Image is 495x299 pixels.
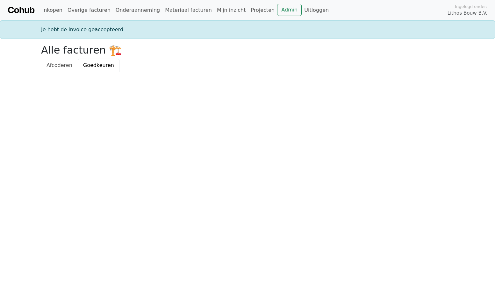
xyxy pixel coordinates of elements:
a: Onderaanneming [113,4,162,17]
a: Inkopen [39,4,65,17]
div: Je hebt de invoice geaccepteerd [37,26,458,33]
a: Materiaal facturen [162,4,214,17]
a: Uitloggen [302,4,331,17]
a: Goedkeuren [78,59,119,72]
a: Cohub [8,3,34,18]
a: Projecten [248,4,277,17]
span: Afcoderen [47,62,72,68]
a: Overige facturen [65,4,113,17]
span: Lithos Bouw B.V. [448,10,487,17]
a: Admin [277,4,302,16]
a: Mijn inzicht [214,4,248,17]
h2: Alle facturen 🏗️ [41,44,454,56]
span: Goedkeuren [83,62,114,68]
a: Afcoderen [41,59,78,72]
span: Ingelogd onder: [455,4,487,10]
